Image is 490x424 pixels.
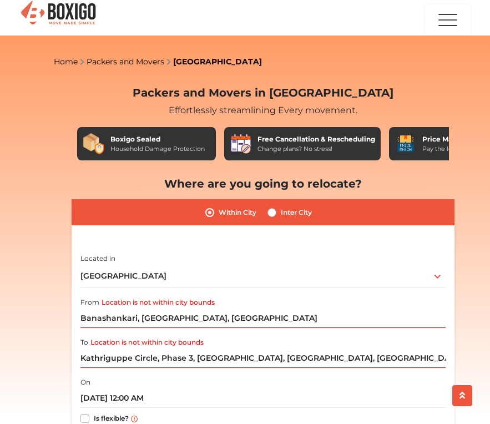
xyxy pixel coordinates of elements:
[94,412,129,423] label: Is flexible?
[230,133,252,155] img: Free Cancellation & Rescheduling
[257,134,375,144] div: Free Cancellation & Rescheduling
[437,5,459,35] img: menu
[219,206,256,219] label: Within City
[80,309,446,328] input: Select Building or Nearest Landmark
[110,134,205,144] div: Boxigo Sealed
[80,254,115,264] label: Located in
[72,177,454,190] h2: Where are you going to relocate?
[173,57,262,67] a: [GEOGRAPHIC_DATA]
[80,388,446,408] input: Moving date
[54,57,78,67] a: Home
[80,349,446,368] input: Select Building or Nearest Landmark
[90,337,204,347] label: Location is not within city bounds
[80,377,90,387] label: On
[80,297,99,307] label: From
[452,385,472,406] button: scroll up
[257,144,375,154] div: Change plans? No stress!
[395,133,417,155] img: Price Match Guarantee
[80,271,166,281] span: [GEOGRAPHIC_DATA]
[102,297,215,307] label: Location is not within city bounds
[131,416,138,422] img: info
[72,86,454,99] h2: Packers and Movers in [GEOGRAPHIC_DATA]
[87,57,164,67] a: Packers and Movers
[83,133,105,155] img: Boxigo Sealed
[281,206,312,219] label: Inter City
[72,104,454,117] div: Effortlessly streamlining Every movement.
[80,337,88,347] label: To
[110,144,205,154] div: Household Damage Protection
